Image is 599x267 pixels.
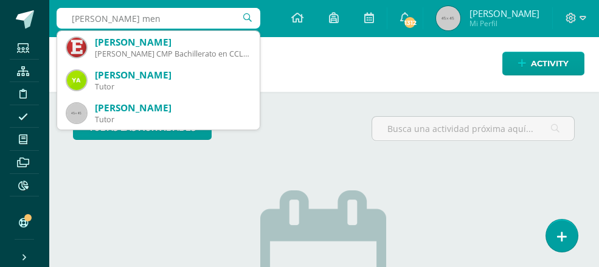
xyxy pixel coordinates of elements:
img: 45x45 [436,6,460,30]
div: Tutor [95,114,250,125]
input: Search a user… [57,8,260,29]
span: [PERSON_NAME] [469,7,539,19]
h1: Activities [63,36,584,92]
div: [PERSON_NAME] CMP Bachillerato en CCLL con Orientación en Computación 23ECM01 [95,49,250,59]
a: Activity [502,52,584,75]
div: [PERSON_NAME] [95,69,250,81]
input: Busca una actividad próxima aquí... [372,117,574,140]
img: 1007d584ad6182407fb00f5b3a242923.png [67,71,86,90]
span: Mi Perfil [469,18,539,29]
img: e0ef9790b765ba48c2f07d65e480fb21.png [67,38,86,57]
div: [PERSON_NAME] [95,102,250,114]
img: 45x45 [67,103,86,123]
div: Tutor [95,81,250,92]
span: Activity [531,52,569,75]
span: 1312 [403,16,417,29]
div: [PERSON_NAME] [95,36,250,49]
